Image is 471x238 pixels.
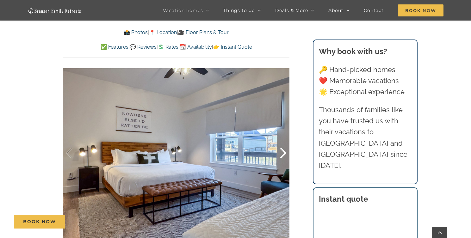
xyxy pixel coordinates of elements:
h3: Why book with us? [319,46,411,57]
a: Book Now [14,215,65,229]
a: 💬 Reviews [130,44,157,50]
span: Things to do [223,8,255,13]
p: Thousands of families like you have trusted us with their vacations to [GEOGRAPHIC_DATA] and [GEO... [319,104,411,171]
p: | | [63,28,289,37]
span: Book Now [23,219,56,224]
a: 📆 Availability [180,44,212,50]
a: 👉 Instant Quote [213,44,252,50]
a: ✅ Features [101,44,128,50]
span: About [328,8,344,13]
a: 📍 Location [149,29,177,35]
span: Contact [364,8,384,13]
p: 🔑 Hand-picked homes ❤️ Memorable vacations 🌟 Exceptional experience [319,64,411,98]
a: 🎥 Floor Plans & Tour [178,29,229,35]
span: Vacation homes [163,8,203,13]
span: Book Now [398,4,443,16]
span: Deals & More [275,8,308,13]
a: 💲 Rates [158,44,178,50]
strong: Instant quote [319,194,368,204]
img: Branson Family Retreats Logo [28,7,81,14]
p: | | | | [63,43,289,51]
a: 📸 Photos [124,29,148,35]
